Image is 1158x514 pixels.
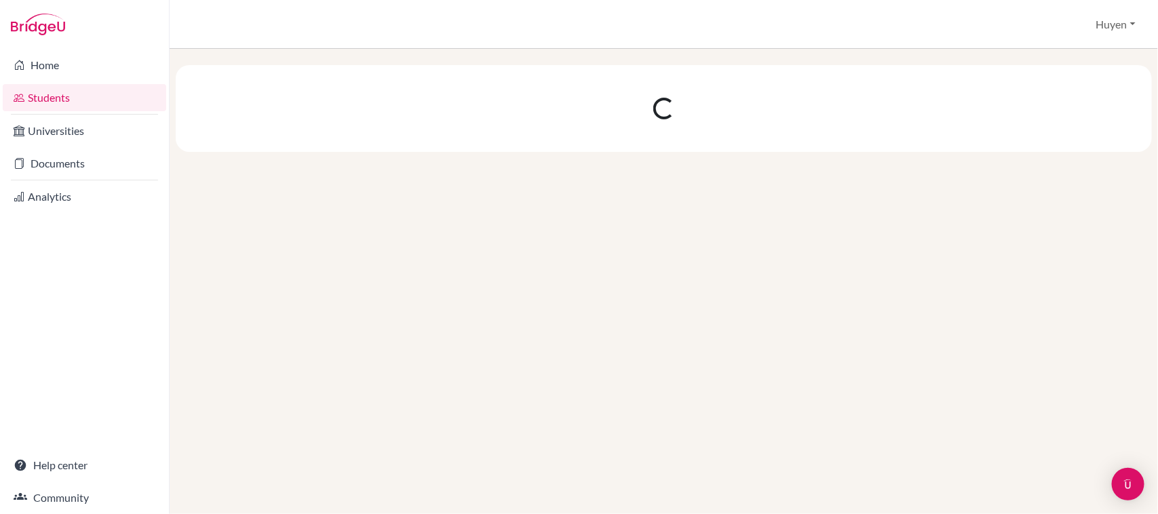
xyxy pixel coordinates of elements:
img: Bridge-U [11,14,65,35]
div: Open Intercom Messenger [1112,468,1144,500]
a: Students [3,84,166,111]
a: Home [3,52,166,79]
button: Huyen [1090,12,1142,37]
a: Community [3,484,166,511]
a: Analytics [3,183,166,210]
a: Universities [3,117,166,144]
a: Help center [3,452,166,479]
a: Documents [3,150,166,177]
